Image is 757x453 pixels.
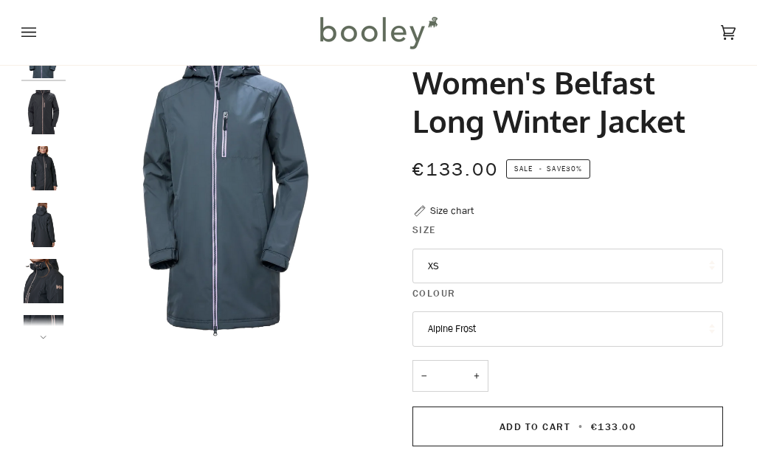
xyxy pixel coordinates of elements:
img: Women&#39;s Belfast Long Winter Jacket [73,34,378,339]
input: Quantity [412,360,488,392]
img: Helly Hansen Women's Long Belfast Winter Jacket Ebony - Booley Galway [21,315,66,359]
h1: Women's Belfast Long Winter Jacket [412,63,712,140]
em: • [535,163,547,174]
span: Colour [412,286,456,301]
button: + [465,360,488,392]
span: €133.00 [591,420,636,434]
img: Helly Hansen Women's Long Belfast Winter Jacket Ebony - Booley Galway [21,203,66,247]
button: − [412,360,436,392]
img: Booley [314,11,443,54]
span: Add to Cart [500,420,570,434]
img: Helly Hansen Women's Long Belfast Winter Jacket Ebony - Booley Galway [21,146,66,190]
img: Helly Hansen Women's Long Belfast Winter Jacket Ebony - Booley Galway [21,90,66,134]
span: Sale [514,163,533,174]
button: Alpine Frost [412,311,723,347]
img: Helly Hansen Women's Long Belfast Winter Jacket Ebony - Booley Galway [21,259,66,303]
span: Save [506,159,590,179]
span: Size [412,223,436,238]
span: €133.00 [412,157,499,181]
span: • [574,420,588,434]
button: XS [412,249,723,284]
span: 30% [566,163,582,174]
div: Women's Belfast Long Winter Jacket [73,34,378,339]
button: Add to Cart • €133.00 [412,407,723,446]
div: Size chart [430,203,474,218]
